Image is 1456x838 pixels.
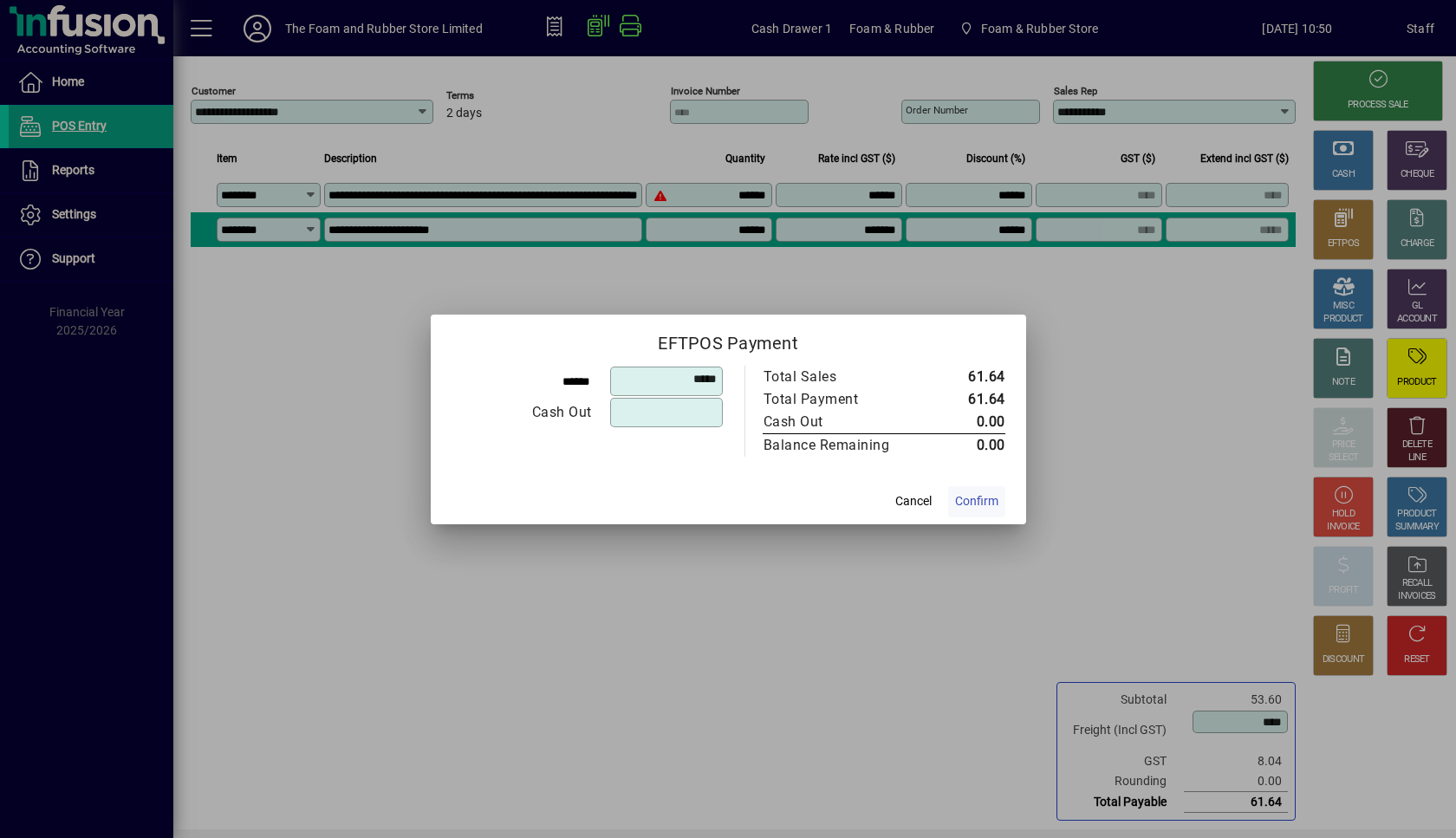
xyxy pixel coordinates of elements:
td: 0.00 [926,433,1005,457]
td: 0.00 [926,411,1005,434]
button: Cancel [886,486,941,517]
td: 61.64 [926,366,1005,388]
div: Cash Out [764,412,909,432]
div: Cash Out [452,402,592,423]
div: Balance Remaining [764,435,909,456]
td: Total Sales [763,366,926,388]
span: Confirm [955,492,998,510]
span: Cancel [895,492,932,510]
button: Confirm [948,486,1005,517]
td: 61.64 [926,388,1005,411]
td: Total Payment [763,388,926,411]
h2: EFTPOS Payment [431,315,1026,365]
